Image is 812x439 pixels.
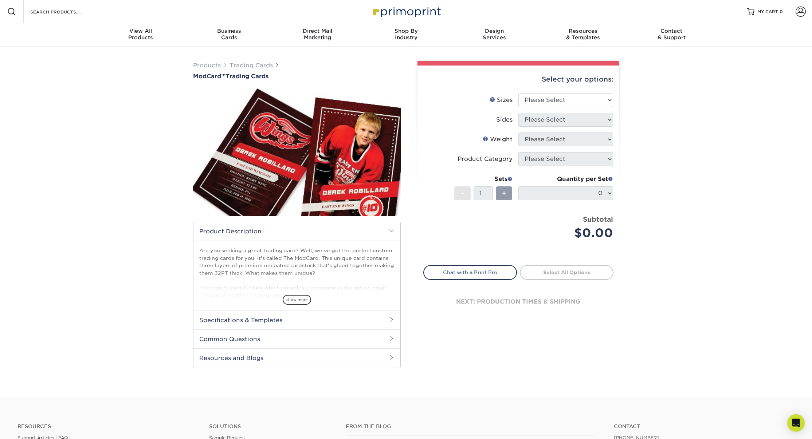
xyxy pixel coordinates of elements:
a: DesignServices [450,23,539,47]
div: Open Intercom Messenger [787,414,805,432]
span: Contact [627,28,716,34]
div: & Templates [539,28,627,41]
span: Design [450,28,539,34]
span: Shop By [362,28,450,34]
div: next: production times & shipping [423,280,613,324]
div: $0.00 [524,224,613,242]
img: ModCard™ 01 [193,80,401,224]
span: 0 [780,9,783,14]
p: Are you seeking a great trading card? Well, we've got the perfect custom trading cards for you. I... [199,247,395,299]
div: & Support [627,28,716,41]
a: Trading Cards [230,62,273,69]
h2: Common Questions [193,329,400,348]
div: Cards [185,28,273,41]
div: Services [450,28,539,41]
div: Weight [483,135,513,144]
div: Sizes [490,96,513,104]
div: Sets [454,175,513,183]
a: Select All Options [520,265,613,280]
div: Select your options: [423,66,613,93]
span: - [461,188,464,199]
h1: Trading Cards [193,73,401,80]
a: Contact& Support [627,23,716,47]
h4: Solutions [209,423,335,430]
h2: Resources and Blogs [193,348,400,367]
a: Direct MailMarketing [273,23,362,47]
a: ModCard™Trading Cards [193,73,401,80]
span: Resources [539,28,627,34]
a: View AllProducts [97,23,185,47]
h2: Specifications & Templates [193,311,400,329]
a: Resources& Templates [539,23,627,47]
a: Shop ByIndustry [362,23,450,47]
span: ModCard™ [193,73,225,80]
a: Contact [614,423,795,430]
a: BusinessCards [185,23,273,47]
h2: Product Description [193,222,400,241]
input: SEARCH PRODUCTS..... [30,7,101,16]
span: + [502,188,506,199]
div: Quantity per Set [518,175,613,183]
span: View All [97,28,185,34]
span: show more [283,295,311,305]
img: Primoprint [370,4,443,19]
strong: Subtotal [583,215,613,223]
span: Direct Mail [273,28,362,34]
span: MY CART [757,9,778,15]
div: Product Category [458,155,513,163]
div: Sides [496,115,513,124]
h4: From the Blog [346,423,594,430]
div: Industry [362,28,450,41]
a: Chat with a Print Pro [423,265,517,280]
span: Business [185,28,273,34]
a: Products [193,62,221,69]
div: Products [97,28,185,41]
div: Marketing [273,28,362,41]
